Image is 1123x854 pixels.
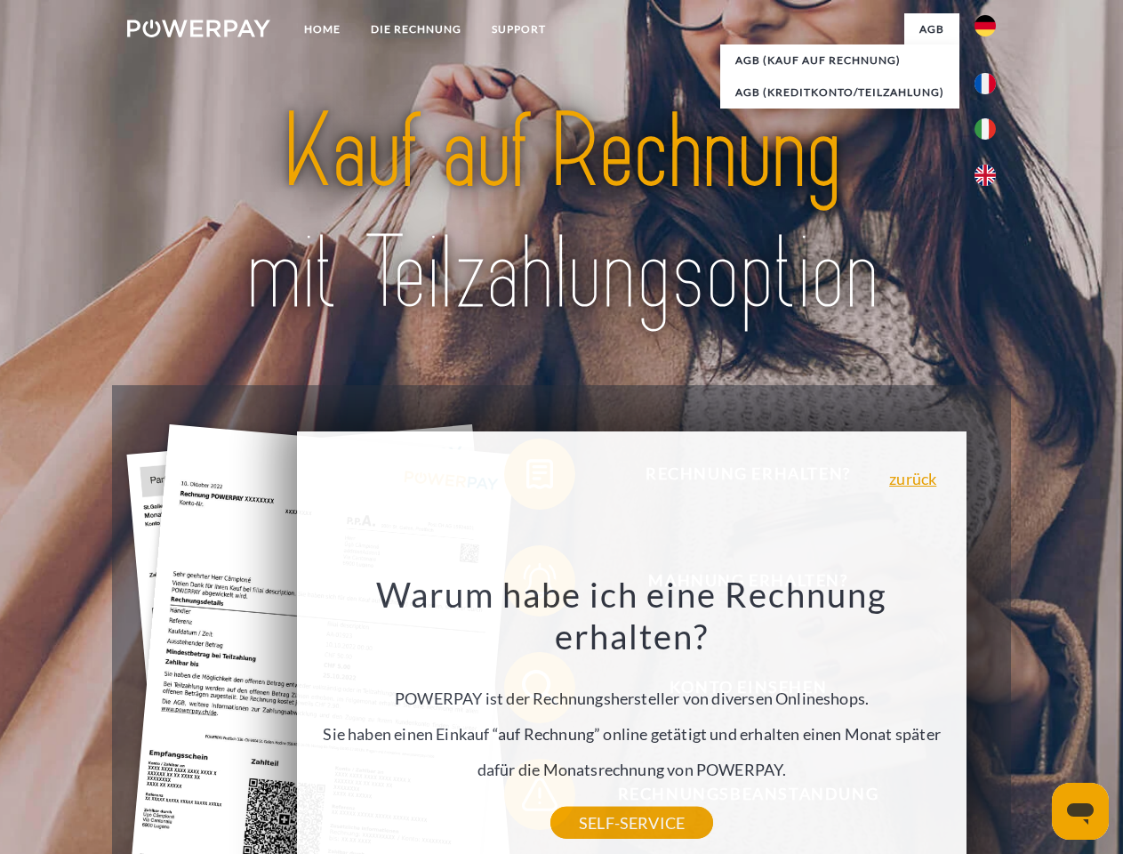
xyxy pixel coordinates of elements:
[1052,783,1109,840] iframe: Schaltfläche zum Öffnen des Messaging-Fensters
[904,13,959,45] a: agb
[170,85,953,341] img: title-powerpay_de.svg
[889,471,936,487] a: zurück
[289,13,356,45] a: Home
[975,118,996,140] img: it
[477,13,561,45] a: SUPPORT
[550,807,713,839] a: SELF-SERVICE
[127,20,270,37] img: logo-powerpay-white.svg
[356,13,477,45] a: DIE RECHNUNG
[308,573,957,823] div: POWERPAY ist der Rechnungshersteller von diversen Onlineshops. Sie haben einen Einkauf “auf Rechn...
[975,15,996,36] img: de
[975,73,996,94] img: fr
[720,77,959,109] a: AGB (Kreditkonto/Teilzahlung)
[308,573,957,658] h3: Warum habe ich eine Rechnung erhalten?
[720,44,959,77] a: AGB (Kauf auf Rechnung)
[975,165,996,186] img: en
